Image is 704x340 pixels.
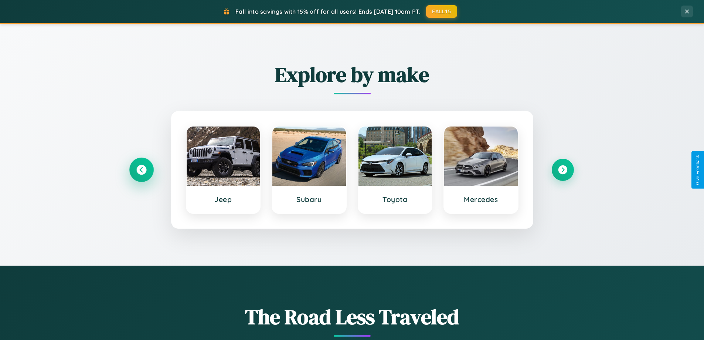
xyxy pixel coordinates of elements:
button: FALL15 [426,5,457,18]
h2: Explore by make [130,60,574,89]
h3: Toyota [366,195,425,204]
div: Give Feedback [695,155,700,185]
h3: Subaru [280,195,339,204]
h3: Mercedes [452,195,510,204]
span: Fall into savings with 15% off for all users! Ends [DATE] 10am PT. [235,8,421,15]
h1: The Road Less Traveled [130,303,574,331]
h3: Jeep [194,195,253,204]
